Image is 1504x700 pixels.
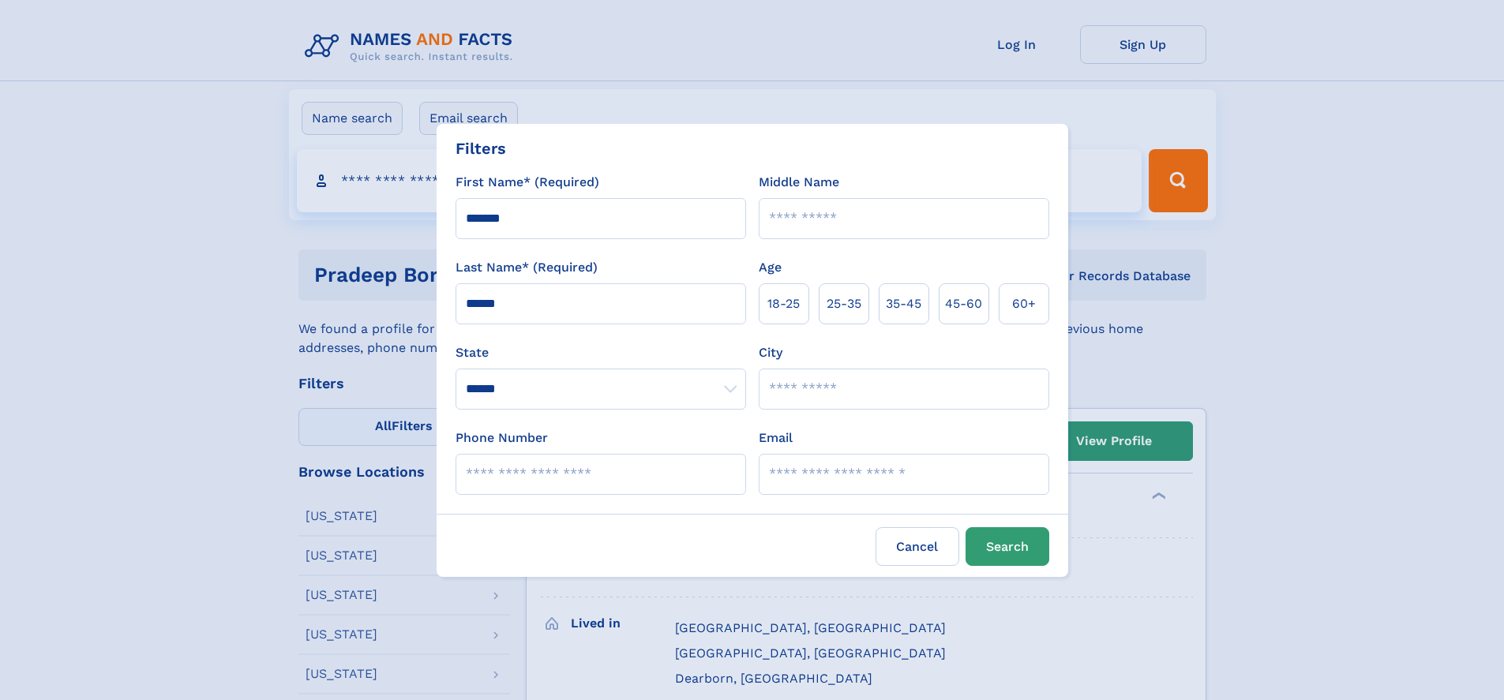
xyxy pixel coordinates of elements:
[966,527,1049,566] button: Search
[876,527,959,566] label: Cancel
[759,343,782,362] label: City
[456,343,746,362] label: State
[759,258,782,277] label: Age
[456,173,599,192] label: First Name* (Required)
[759,429,793,447] label: Email
[456,137,506,160] div: Filters
[759,173,839,192] label: Middle Name
[456,429,548,447] label: Phone Number
[827,294,861,313] span: 25‑35
[767,294,800,313] span: 18‑25
[1012,294,1036,313] span: 60+
[945,294,982,313] span: 45‑60
[886,294,921,313] span: 35‑45
[456,258,598,277] label: Last Name* (Required)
